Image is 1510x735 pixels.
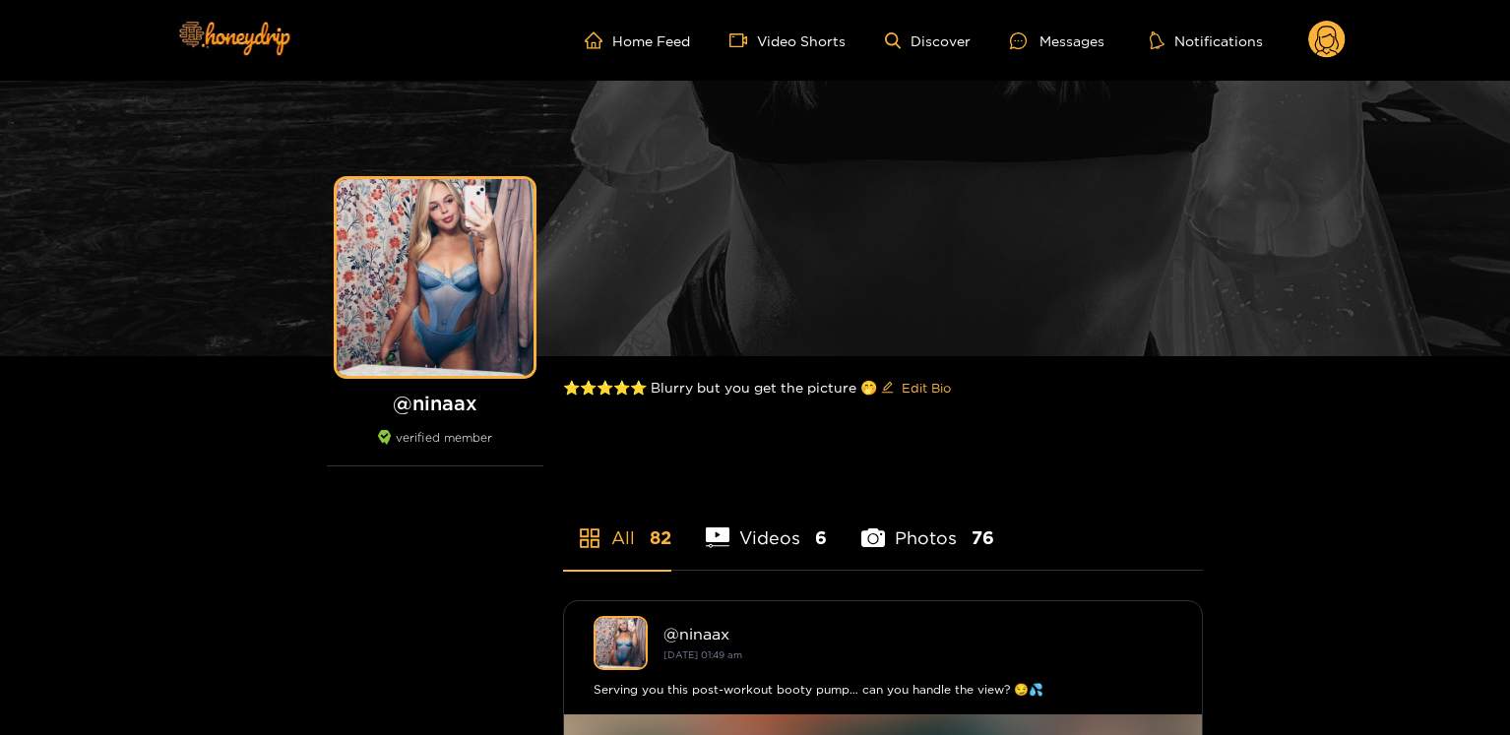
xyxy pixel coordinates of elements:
div: @ ninaax [663,625,1172,643]
img: ninaax [594,616,648,670]
li: Videos [706,481,827,570]
button: editEdit Bio [877,372,955,403]
div: verified member [327,430,543,466]
h1: @ ninaax [327,391,543,415]
span: Edit Bio [902,378,951,398]
span: edit [881,381,894,396]
span: 76 [972,525,994,550]
div: Messages [1010,30,1104,52]
button: Notifications [1144,31,1269,50]
a: Video Shorts [729,31,846,49]
small: [DATE] 01:49 am [663,649,742,660]
li: All [563,481,671,570]
div: Serving you this post-workout booty pump… can you handle the view? 😏💦 [594,680,1172,700]
div: ⭐️⭐️⭐️⭐️⭐️ Blurry but you get the picture 🤭 [563,356,1203,419]
span: video-camera [729,31,757,49]
span: 82 [650,525,671,550]
a: Home Feed [585,31,690,49]
a: Discover [885,32,971,49]
span: 6 [815,525,827,550]
span: home [585,31,612,49]
span: appstore [578,526,601,550]
li: Photos [861,481,994,570]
